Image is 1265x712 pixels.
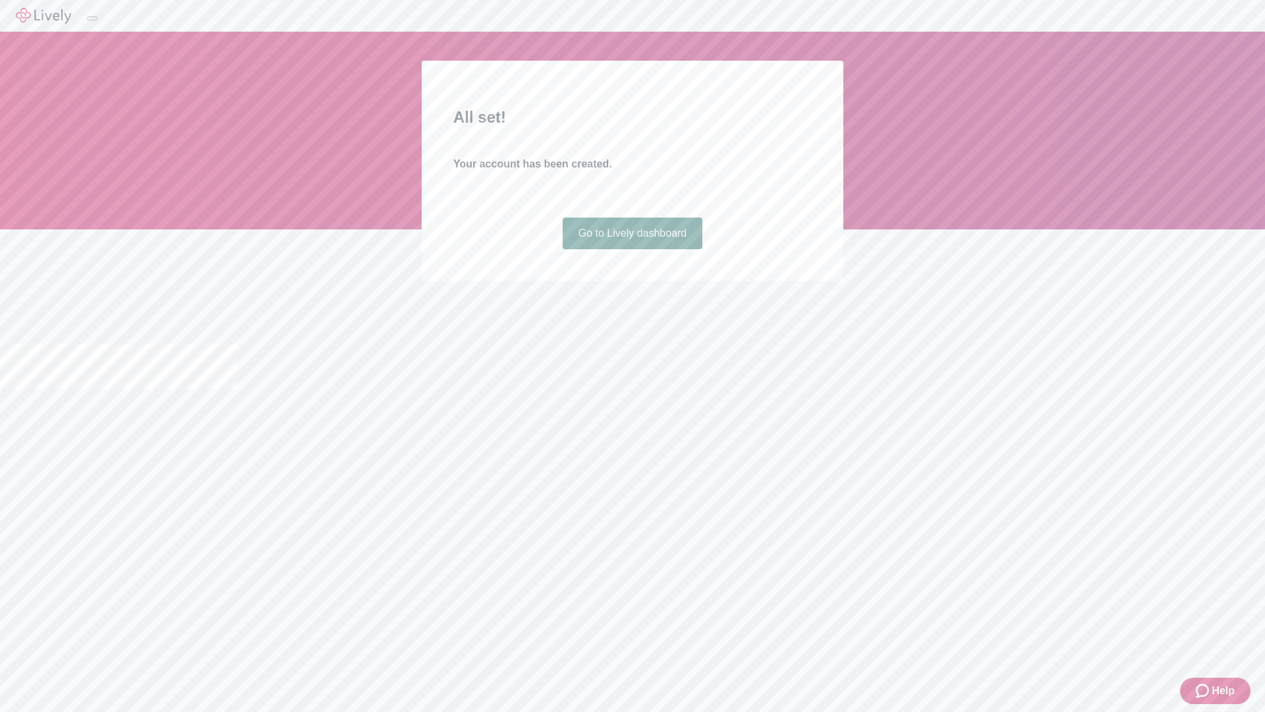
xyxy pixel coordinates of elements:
[453,105,812,129] h2: All set!
[1196,683,1212,699] svg: Zendesk support icon
[1212,683,1235,699] span: Help
[16,8,71,24] img: Lively
[563,218,703,249] a: Go to Lively dashboard
[87,16,98,20] button: Log out
[453,156,812,172] h4: Your account has been created.
[1180,678,1251,704] button: Zendesk support iconHelp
